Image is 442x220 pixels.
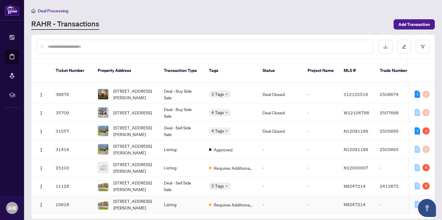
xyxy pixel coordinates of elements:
[375,177,417,195] td: 2413875
[422,182,430,190] div: 4
[51,195,93,214] td: 10618
[415,91,420,98] div: 1
[258,122,303,140] td: Deal Closed
[36,144,46,154] button: Logo
[211,182,224,189] span: 5 Tags
[303,140,339,159] td: -
[397,40,411,54] button: edit
[51,140,93,159] td: 31416
[422,109,430,116] div: 0
[36,181,46,191] button: Logo
[51,59,93,82] th: Ticket Number
[113,109,152,116] span: [STREET_ADDRESS]
[416,40,430,54] button: filter
[113,179,154,193] span: [STREET_ADDRESS][PERSON_NAME]
[39,166,44,171] img: Logo
[394,19,435,29] button: Add Transaction
[159,195,204,214] td: Listing
[379,40,392,54] button: download
[98,89,108,99] img: thumbnail-img
[39,147,44,152] img: Logo
[398,20,430,29] span: Add Transaction
[113,198,154,211] span: [STREET_ADDRESS][PERSON_NAME]
[39,184,44,189] img: Logo
[159,159,204,177] td: Listing
[159,59,204,82] th: Transaction Type
[159,140,204,159] td: Listing
[214,165,253,171] span: Requires Additional Docs
[258,177,303,195] td: -
[415,127,420,135] div: 1
[418,199,436,217] button: Open asap
[422,127,430,135] div: 1
[258,195,303,214] td: -
[36,89,46,99] button: Logo
[422,146,430,153] div: 0
[36,108,46,117] button: Logo
[344,110,369,115] span: W12106798
[258,140,303,159] td: -
[258,104,303,122] td: Deal Closed
[159,104,204,122] td: Deal - Buy Side Sale
[303,122,339,140] td: -
[415,146,420,153] div: 0
[303,195,339,214] td: -
[159,177,204,195] td: Deal - Sell Side Sale
[113,88,154,101] span: [STREET_ADDRESS][PERSON_NAME]
[225,93,228,96] span: down
[375,104,417,122] td: 2507668
[375,140,417,159] td: 2505695
[375,122,417,140] td: 2505695
[422,164,430,171] div: 4
[38,8,68,14] span: Deal Processing
[51,122,93,140] td: 31557
[415,164,420,171] div: 0
[39,129,44,134] img: Logo
[344,183,366,189] span: N9247214
[36,126,46,136] button: Logo
[303,177,339,195] td: -
[225,184,228,187] span: down
[39,203,44,207] img: Logo
[98,126,108,136] img: thumbnail-img
[113,143,154,156] span: [STREET_ADDRESS][PERSON_NAME]
[375,85,417,104] td: 2508674
[339,59,375,82] th: MLS #
[51,177,93,195] td: 11128
[36,200,46,209] button: Logo
[422,91,430,98] div: 0
[98,144,108,154] img: thumbnail-img
[402,45,406,49] span: edit
[383,45,388,49] span: download
[8,204,17,212] span: AW
[258,159,303,177] td: -
[303,85,339,104] td: -
[5,5,19,16] img: logo
[415,109,420,116] div: 0
[214,146,232,153] span: Approved
[375,195,417,214] td: -
[303,104,339,122] td: -
[303,59,339,82] th: Project Name
[344,128,368,134] span: N12091189
[421,45,425,49] span: filter
[415,201,420,208] div: 0
[204,59,258,82] th: Tags
[344,202,366,207] span: N9247214
[303,159,339,177] td: -
[98,107,108,118] img: thumbnail-img
[98,199,108,209] img: thumbnail-img
[214,201,253,208] span: Requires Additional Docs
[375,59,417,82] th: Trade Number
[211,109,224,116] span: 4 Tags
[159,122,204,140] td: Deal - Sell Side Sale
[159,85,204,104] td: Deal - Buy Side Sale
[258,85,303,104] td: Deal Closed
[344,165,368,170] span: N12000007
[344,147,368,152] span: N12091189
[225,111,228,114] span: down
[225,129,228,132] span: down
[98,181,108,191] img: thumbnail-img
[51,85,93,104] td: 38876
[344,91,368,97] span: X12125519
